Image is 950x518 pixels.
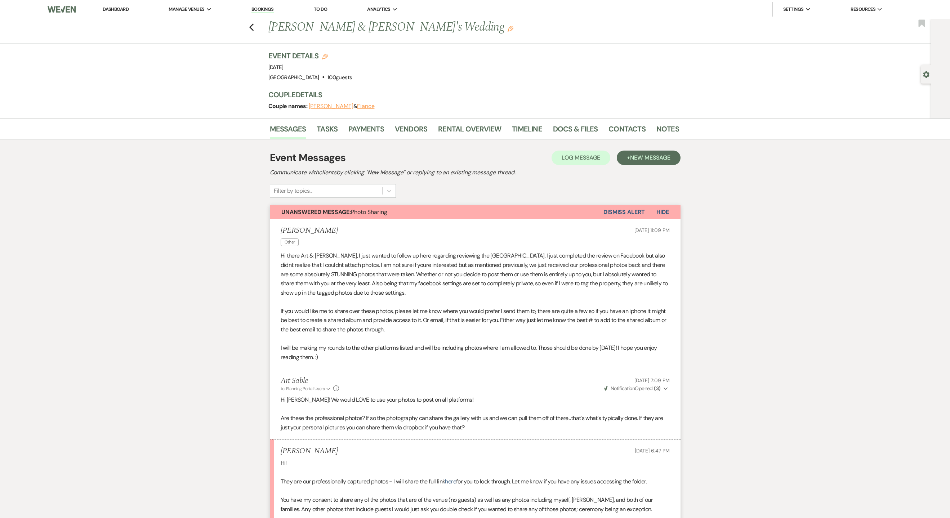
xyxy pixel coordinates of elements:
[281,477,670,486] p: They are our professionally captured photos - I will share the full link for you to look through....
[314,6,327,12] a: To Do
[281,447,338,456] h5: [PERSON_NAME]
[367,6,390,13] span: Analytics
[552,151,610,165] button: Log Message
[645,205,681,219] button: Hide
[923,71,929,77] button: Open lead details
[395,123,427,139] a: Vendors
[512,123,542,139] a: Timeline
[611,385,635,392] span: Notification
[268,74,319,81] span: [GEOGRAPHIC_DATA]
[357,103,375,109] button: Fiance
[851,6,875,13] span: Resources
[281,307,670,334] p: If you would like me to share over these photos, please let me know where you would prefer I send...
[281,395,670,405] p: Hi [PERSON_NAME]! We would LOVE to use your photos to post on all platforms!
[268,64,284,71] span: [DATE]
[783,6,804,13] span: Settings
[656,123,679,139] a: Notes
[48,2,76,17] img: Weven Logo
[270,123,306,139] a: Messages
[251,6,274,13] a: Bookings
[268,102,309,110] span: Couple names:
[603,385,670,392] button: NotificationOpened (3)
[634,227,670,233] span: [DATE] 11:09 PM
[281,238,299,246] span: Other
[562,154,600,161] span: Log Message
[604,385,661,392] span: Opened
[274,187,312,195] div: Filter by topics...
[281,226,338,235] h5: [PERSON_NAME]
[630,154,670,161] span: New Message
[634,377,669,384] span: [DATE] 7:09 PM
[656,208,669,216] span: Hide
[654,385,660,392] strong: ( 3 )
[268,51,352,61] h3: Event Details
[270,205,603,219] button: Unanswered Message:Photo Sharing
[608,123,646,139] a: Contacts
[281,495,670,514] p: You have my consent to share any of the photos that are of the venue (no guests) as well as any p...
[281,251,670,297] p: Hi there Art & [PERSON_NAME], I just wanted to follow up here regarding reviewing the [GEOGRAPHIC...
[281,385,332,392] button: to: Planning Portal Users
[281,376,339,385] h5: Art Sable
[327,74,352,81] span: 100 guests
[268,19,591,36] h1: [PERSON_NAME] & [PERSON_NAME]'s Wedding
[281,208,351,216] strong: Unanswered Message:
[169,6,204,13] span: Manage Venues
[348,123,384,139] a: Payments
[270,168,681,177] h2: Communicate with clients by clicking "New Message" or replying to an existing message thread.
[103,6,129,12] a: Dashboard
[309,103,353,109] button: [PERSON_NAME]
[281,343,670,362] p: I will be making my rounds to the other platforms listed and will be including photos where I am ...
[281,208,387,216] span: Photo Sharing
[508,25,513,32] button: Edit
[268,90,672,100] h3: Couple Details
[317,123,338,139] a: Tasks
[281,386,325,392] span: to: Planning Portal Users
[270,150,346,165] h1: Event Messages
[445,478,456,485] a: here
[281,459,670,468] p: Hi!
[553,123,598,139] a: Docs & Files
[281,414,670,432] p: Are these the professional photos? If so the photography can share the gallery with us and we can...
[309,103,375,110] span: &
[635,447,669,454] span: [DATE] 6:47 PM
[438,123,501,139] a: Rental Overview
[617,151,680,165] button: +New Message
[603,205,645,219] button: Dismiss Alert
